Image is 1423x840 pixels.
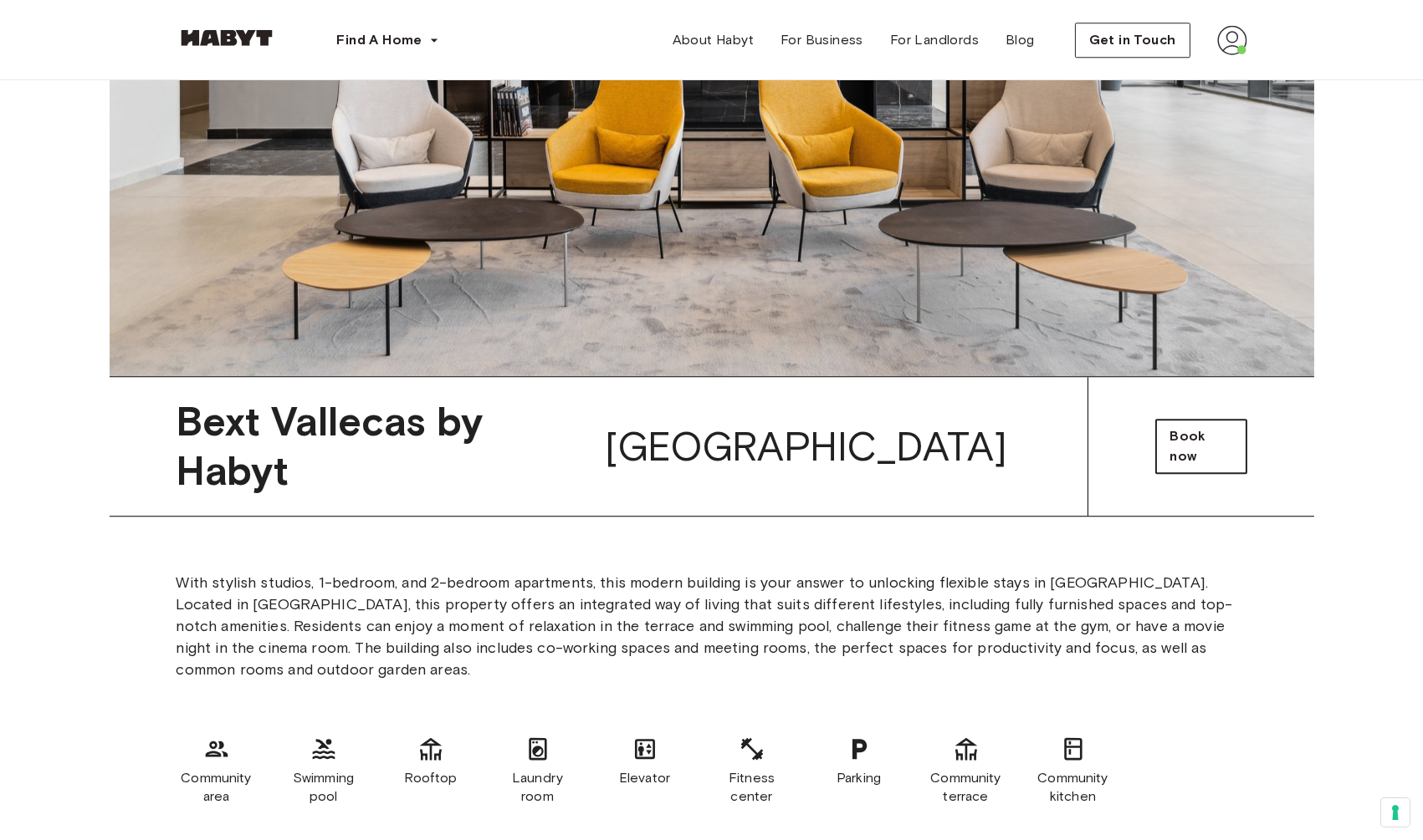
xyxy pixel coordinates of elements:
button: Find A Home [324,23,453,57]
a: For Business [767,23,877,57]
span: Community kitchen [1033,769,1113,806]
a: Blog [992,23,1048,57]
span: Community area [177,769,257,806]
button: Get in Touch [1075,23,1190,58]
span: Get in Touch [1089,30,1176,50]
span: About Habyt [673,30,754,50]
a: For Landlords [877,23,992,57]
span: [GEOGRAPHIC_DATA] [605,422,1008,471]
span: Fitness center [712,769,792,806]
span: Find A Home [337,30,422,50]
span: Book now [1170,426,1232,466]
span: Community terrace [926,769,1006,806]
span: Parking [837,769,881,787]
span: Blog [1006,30,1035,50]
img: avatar [1217,25,1247,55]
p: With stylish studios, 1-bedroom, and 2-bedroom apartments, this modern building is your answer to... [177,572,1247,680]
span: Swimming pool [284,769,364,806]
button: Your consent preferences for tracking technologies [1381,798,1410,827]
a: About Habyt [659,23,767,57]
a: Book now [1155,419,1246,474]
span: Bext Vallecas by Habyt [177,397,591,496]
span: For Landlords [890,30,979,50]
span: For Business [781,30,863,50]
span: Laundry room [498,769,578,806]
span: Rooftop [404,769,457,787]
span: Elevator [619,769,670,787]
img: Habyt [177,29,277,46]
